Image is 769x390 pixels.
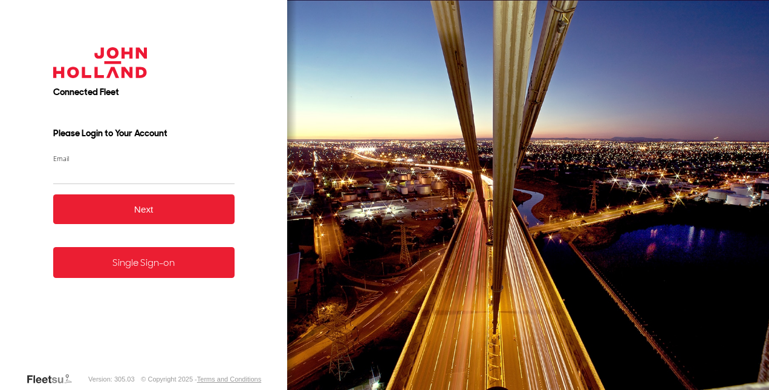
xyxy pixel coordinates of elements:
a: Visit our Website [26,373,82,385]
div: © Copyright 2025 - [141,375,261,383]
button: Next [53,194,235,224]
label: Email [53,154,235,163]
a: Terms and Conditions [197,375,261,383]
h3: Please Login to Your Account [53,127,235,139]
a: Single Sign-on [53,247,235,278]
img: John Holland [53,47,148,78]
div: Version: 305.03 [88,375,134,383]
h2: Connected Fleet [53,86,235,98]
